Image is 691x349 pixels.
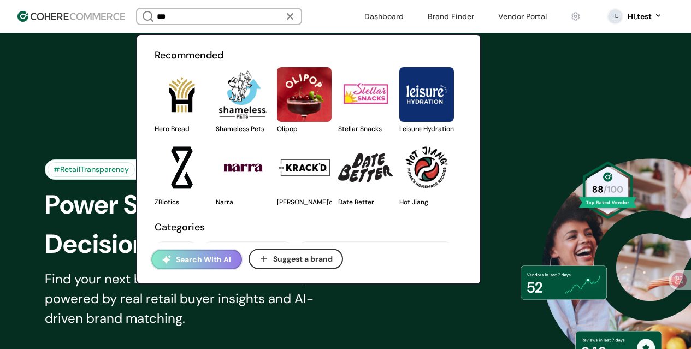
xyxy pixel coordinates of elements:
h2: Categories [155,220,463,235]
div: Decisions-Instantly [45,224,359,264]
div: Power Smarter Retail [45,185,359,224]
div: Hi, test [628,11,652,22]
svg: 0 percent [607,8,623,25]
div: Trusted by 1500+ retailers nationwide [135,164,281,175]
button: Hi,test [628,11,663,22]
button: Suggest a brand [249,249,343,269]
a: Snacks [155,241,198,259]
h2: Recommended [155,48,463,63]
img: Cohere Logo [17,11,125,22]
div: #RetailTransparency [48,162,135,177]
a: Alcoholic Beverages [203,241,293,259]
button: Search With AI [151,250,242,269]
a: Canned Goods, Condiments & Sauces [298,241,453,259]
div: Find your next best-seller with confidence, powered by real retail buyer insights and AI-driven b... [45,269,344,328]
